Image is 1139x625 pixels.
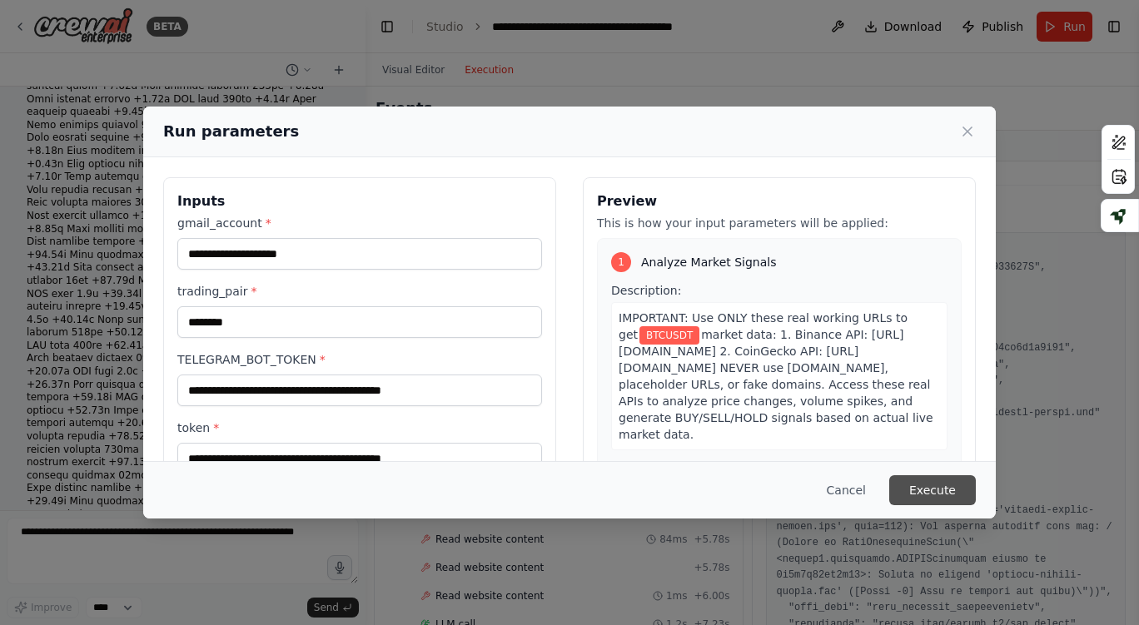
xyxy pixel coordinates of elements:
[641,254,777,270] span: Analyze Market Signals
[619,311,908,341] span: IMPORTANT: Use ONLY these real working URLs to get
[639,326,699,345] span: Variable: trading_pair
[597,215,962,231] p: This is how your input parameters will be applied:
[619,328,933,441] span: market data: 1. Binance API: [URL][DOMAIN_NAME] 2. CoinGecko API: [URL][DOMAIN_NAME] NEVER use [D...
[177,191,542,211] h3: Inputs
[889,475,976,505] button: Execute
[177,351,542,368] label: TELEGRAM_BOT_TOKEN
[177,283,542,300] label: trading_pair
[597,191,962,211] h3: Preview
[611,252,631,272] div: 1
[177,419,542,436] label: token
[611,284,681,297] span: Description:
[177,215,542,231] label: gmail_account
[163,120,299,143] h2: Run parameters
[813,475,879,505] button: Cancel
